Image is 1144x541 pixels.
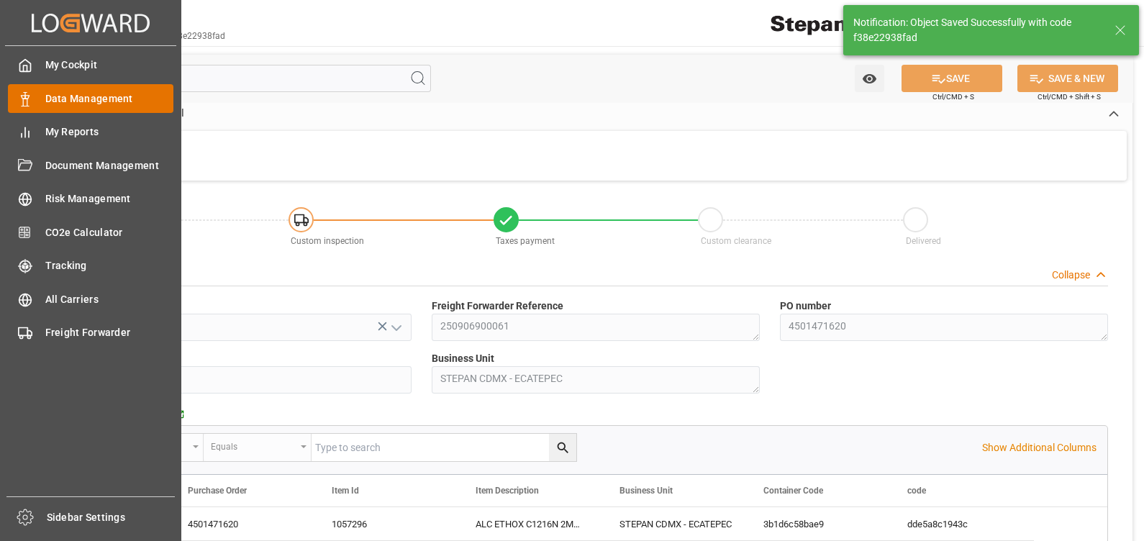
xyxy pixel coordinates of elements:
span: Document Management [45,158,174,173]
a: Data Management [8,84,173,112]
span: Taxes payment [496,236,555,246]
span: Ctrl/CMD + S [932,91,974,102]
span: Business Unit [619,486,673,496]
div: STEPAN CDMX - ECATEPEC [619,508,729,541]
span: CO2e Calculator [45,225,174,240]
span: My Reports [45,124,174,140]
span: Freight Forwarder [45,325,174,340]
span: Container Code [763,486,823,496]
input: Type to search [312,434,576,461]
button: search button [549,434,576,461]
a: My Cockpit [8,51,173,79]
span: All Carriers [45,292,174,307]
textarea: STEPAN CDMX - ECATEPEC [432,366,760,394]
div: dde5a8c1943c [890,507,1034,540]
div: Press SPACE to select this row. [171,507,1034,541]
span: code [907,486,926,496]
span: Delivered [906,236,941,246]
input: Search Fields [66,65,431,92]
span: Item Id [332,486,359,496]
div: Collapse [1052,268,1090,283]
div: Notification: Object Saved Successfully with code f38e22938fad [853,15,1101,45]
span: Custom inspection [291,236,364,246]
div: Equals [211,437,296,453]
span: Risk Management [45,191,174,206]
a: All Carriers [8,285,173,313]
button: open menu [385,317,407,339]
textarea: 250906900061 [432,314,760,341]
span: Data Management [45,91,174,106]
div: 4501471620 [171,507,314,540]
span: PO number [780,299,831,314]
a: Risk Management [8,185,173,213]
span: Item Description [476,486,539,496]
span: Purchase Order [188,486,247,496]
button: SAVE & NEW [1017,65,1118,92]
span: My Cockpit [45,58,174,73]
a: Tracking [8,252,173,280]
button: SAVE [902,65,1002,92]
textarea: 4501471620 [780,314,1108,341]
div: 3b1d6c58bae9 [746,507,890,540]
span: Ctrl/CMD + Shift + S [1038,91,1101,102]
button: open menu [204,434,312,461]
button: open menu [855,65,884,92]
span: Tracking [45,258,174,273]
div: 1057296 [314,507,458,540]
span: Business Unit [432,351,494,366]
a: CO2e Calculator [8,218,173,246]
span: Sidebar Settings [47,510,176,525]
span: Custom clearance [701,236,771,246]
div: ALC ETHOX C1216N 2MX/MB PF276 z BULK (CEPSINOL® -E (MB*) 1216/2 BULK) [458,507,602,540]
img: Stepan_Company_logo.svg.png_1713531530.png [771,11,876,36]
a: Freight Forwarder [8,319,173,347]
a: Document Management [8,151,173,179]
p: Show Additional Columns [982,440,1097,455]
a: My Reports [8,118,173,146]
span: Freight Forwarder Reference [432,299,563,314]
